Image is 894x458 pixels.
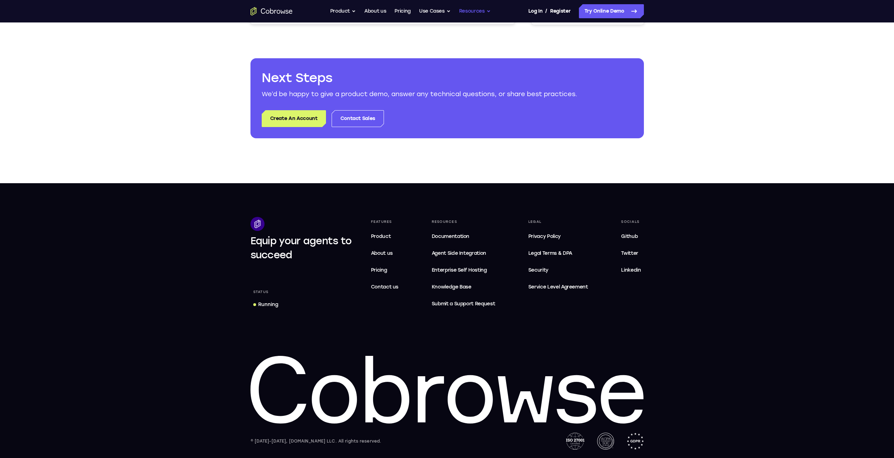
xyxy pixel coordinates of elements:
[528,4,542,18] a: Log In
[371,267,387,273] span: Pricing
[262,110,326,127] a: Create An Account
[526,246,591,260] a: Legal Terms & DPA
[394,4,411,18] a: Pricing
[250,287,272,297] div: Status
[528,283,588,291] span: Service Level Agreement
[528,267,548,273] span: Security
[368,246,402,260] a: About us
[371,284,399,290] span: Contact us
[368,263,402,277] a: Pricing
[250,7,293,15] a: Go to the home page
[432,266,495,274] span: Enterprise Self Hosting
[550,4,570,18] a: Register
[419,4,451,18] button: Use Cases
[368,230,402,244] a: Product
[618,217,644,227] div: Socials
[332,110,384,127] a: Contact Sales
[429,297,498,311] a: Submit a Support Request
[528,250,572,256] span: Legal Terms & DPA
[364,4,386,18] a: About us
[429,280,498,294] a: Knowledge Base
[621,233,638,239] span: Github
[429,263,498,277] a: Enterprise Self Hosting
[526,217,591,227] div: Legal
[621,250,638,256] span: Twitter
[432,233,469,239] span: Documentation
[579,4,644,18] a: Try Online Demo
[429,217,498,227] div: Resources
[368,280,402,294] a: Contact us
[429,230,498,244] a: Documentation
[250,298,281,311] a: Running
[526,280,591,294] a: Service Level Agreement
[432,284,471,290] span: Knowledge Base
[459,4,491,18] button: Resources
[262,69,633,86] h2: Next Steps
[262,89,633,99] p: We’d be happy to give a product demo, answer any technical questions, or share best practices.
[597,433,614,450] img: AICPA SOC
[429,246,498,260] a: Agent Side Integration
[432,249,495,258] span: Agent Side Integration
[618,246,644,260] a: Twitter
[330,4,356,18] button: Product
[526,230,591,244] a: Privacy Policy
[258,301,278,308] div: Running
[250,235,352,261] span: Equip your agents to succeed
[528,233,561,239] span: Privacy Policy
[371,233,391,239] span: Product
[566,433,584,450] img: ISO
[618,230,644,244] a: Github
[371,250,393,256] span: About us
[250,438,381,445] div: © [DATE]-[DATE], [DOMAIN_NAME] LLC. All rights reserved.
[432,300,495,308] span: Submit a Support Request
[545,7,547,15] span: /
[526,263,591,277] a: Security
[627,433,644,450] img: GDPR
[368,217,402,227] div: Features
[621,267,641,273] span: Linkedin
[618,263,644,277] a: Linkedin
